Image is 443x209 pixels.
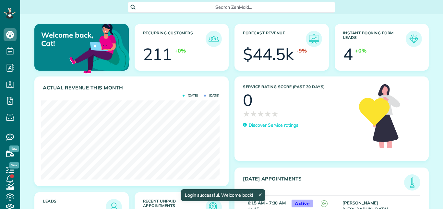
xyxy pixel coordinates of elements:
[406,176,419,189] img: icon_todays_appointments-901f7ab196bb0bea1936b74009e4eb5ffbc2d2711fa7634e0d609ed5ef32b18b.png
[407,32,420,45] img: icon_form_leads-04211a6a04a5b2264e4ee56bc0799ec3eb69b7e499cbb523a139df1d13a81ae0.png
[204,94,219,97] span: [DATE]
[307,32,320,45] img: icon_forecast_revenue-8c13a41c7ed35a8dcfafea3cbb826a0462acb37728057bba2d056411b612bbbe.png
[174,47,186,54] div: +0%
[248,200,286,205] strong: 6:15 AM - 7:30 AM
[183,94,198,97] span: [DATE]
[292,200,313,208] span: Active
[181,189,265,201] div: Login successful. Welcome back!
[9,162,19,168] span: New
[343,31,406,47] h3: Instant Booking Form Leads
[264,108,271,120] span: ★
[243,85,353,89] h3: Service Rating score (past 30 days)
[41,31,98,48] p: Welcome back, Cat!
[207,32,220,45] img: icon_recurring_customers-cf858462ba22bcd05b5a5880d41d6543d210077de5bb9ebc9590e49fd87d84ed.png
[243,122,298,129] a: Discover Service ratings
[257,108,264,120] span: ★
[43,85,222,91] h3: Actual Revenue this month
[243,176,404,191] h3: [DATE] Appointments
[9,145,19,152] span: New
[143,46,172,62] div: 211
[243,46,294,62] div: $44.5k
[271,108,279,120] span: ★
[243,31,306,47] h3: Forecast Revenue
[250,108,257,120] span: ★
[243,108,250,120] span: ★
[343,46,353,62] div: 4
[321,200,328,207] span: CA
[243,92,253,108] div: 0
[355,47,366,54] div: +0%
[296,47,307,54] div: -9%
[68,17,131,79] img: dashboard_welcome-42a62b7d889689a78055ac9021e634bf52bae3f8056760290aed330b23ab8690.png
[249,122,298,129] p: Discover Service ratings
[143,31,206,47] h3: Recurring Customers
